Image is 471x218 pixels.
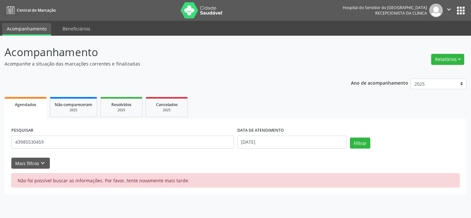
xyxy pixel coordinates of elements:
[350,138,370,149] button: Filtrar
[58,23,95,34] a: Beneficiários
[443,4,455,17] button: 
[17,7,56,13] span: Central de Marcação
[431,54,464,65] button: Relatórios
[237,126,284,136] label: DATA DE ATENDIMENTO
[5,44,328,60] p: Acompanhamento
[445,6,453,13] i: 
[11,126,33,136] label: PESQUISAR
[105,108,138,113] div: 2025
[237,136,347,149] input: Selecione um intervalo
[11,173,460,188] div: Não foi possível buscar as informações. Por favor, tente novamente mais tarde.
[11,158,50,169] button: Mais filtroskeyboard_arrow_down
[455,5,466,16] button: apps
[343,5,427,10] div: Hospital do Servidor do [GEOGRAPHIC_DATA]
[156,102,178,107] span: Cancelados
[151,108,183,113] div: 2025
[375,10,427,16] span: Recepcionista da clínica
[5,60,328,67] p: Acompanhe a situação das marcações correntes e finalizadas
[5,5,56,16] a: Central de Marcação
[55,102,92,107] span: Não compareceram
[39,160,46,167] i: keyboard_arrow_down
[2,23,51,36] a: Acompanhamento
[55,108,92,113] div: 2025
[351,79,408,87] p: Ano de acompanhamento
[429,4,443,17] img: img
[15,102,36,107] span: Agendados
[111,102,131,107] span: Resolvidos
[11,136,234,149] input: Nome, código do beneficiário ou CPF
